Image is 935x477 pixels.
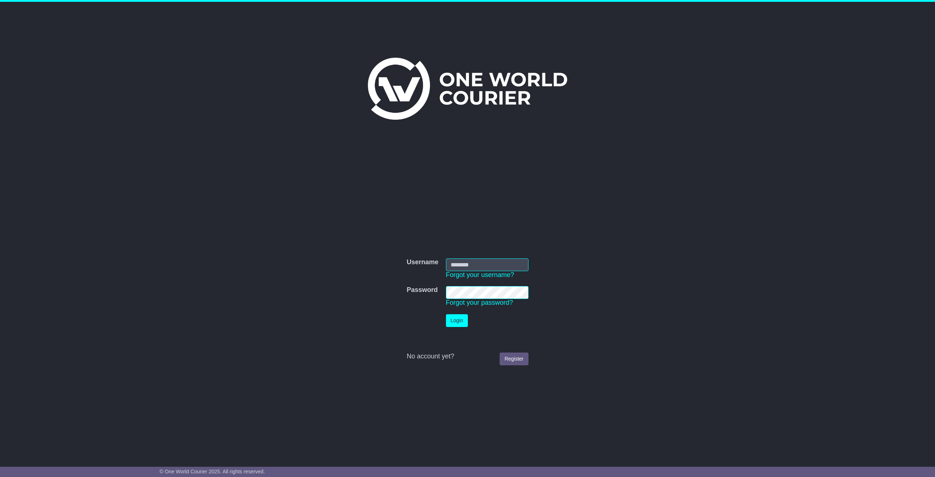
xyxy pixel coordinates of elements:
[500,353,528,365] a: Register
[407,353,528,361] div: No account yet?
[407,258,438,266] label: Username
[446,271,514,278] a: Forgot your username?
[160,469,265,474] span: © One World Courier 2025. All rights reserved.
[368,58,567,120] img: One World
[407,286,438,294] label: Password
[446,299,513,306] a: Forgot your password?
[446,314,468,327] button: Login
